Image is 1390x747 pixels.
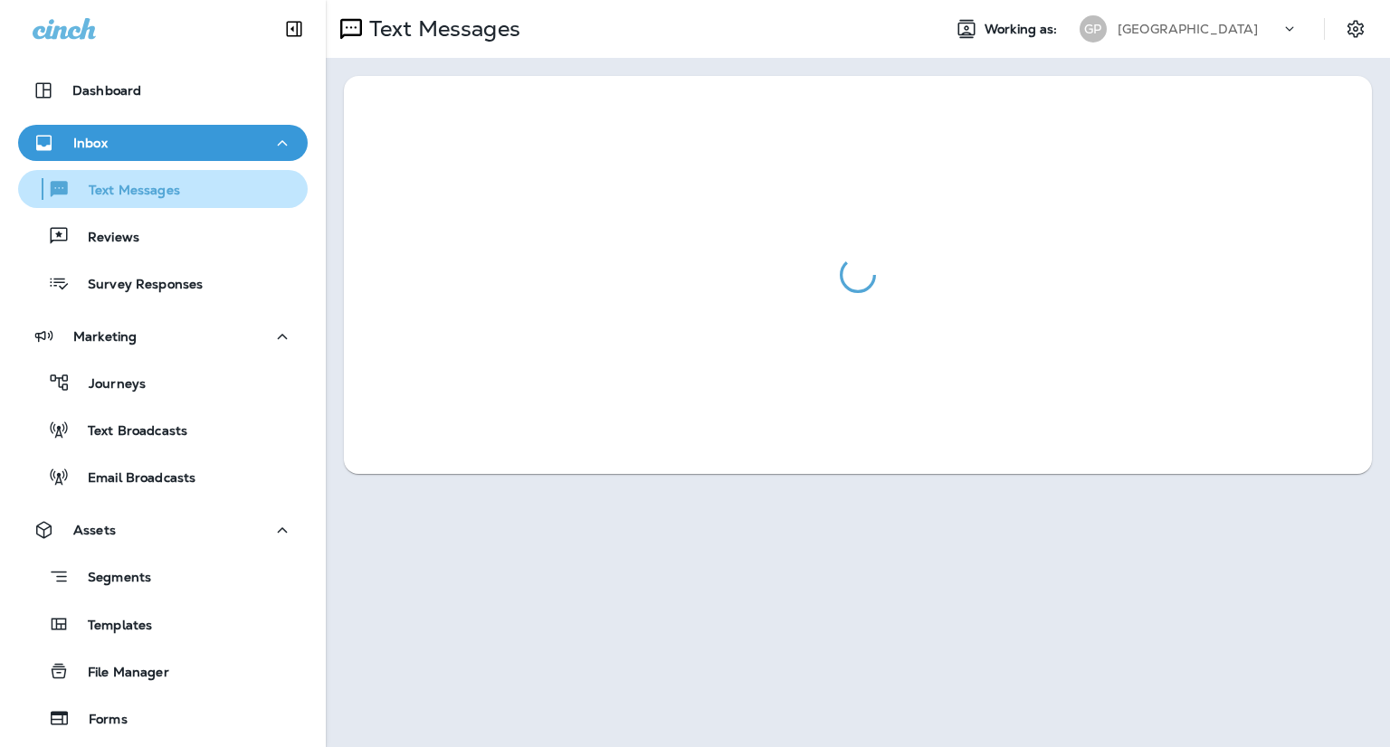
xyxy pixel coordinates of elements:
p: Reviews [70,230,139,247]
p: Assets [73,523,116,537]
p: File Manager [70,665,169,682]
p: Text Messages [71,183,180,200]
p: Email Broadcasts [70,470,195,487]
button: Assets [18,512,308,548]
div: GP [1080,15,1107,43]
button: Forms [18,699,308,737]
button: Collapse Sidebar [269,11,319,47]
button: Survey Responses [18,264,308,302]
button: Reviews [18,217,308,255]
button: Text Broadcasts [18,411,308,449]
p: Text Broadcasts [70,423,187,440]
button: Inbox [18,125,308,161]
p: [GEOGRAPHIC_DATA] [1118,22,1258,36]
button: Text Messages [18,170,308,208]
button: Marketing [18,318,308,355]
button: Journeys [18,364,308,402]
span: Working as: [985,22,1062,37]
p: Text Messages [362,15,520,43]
p: Segments [70,570,151,588]
p: Forms [71,712,128,729]
button: Templates [18,605,308,643]
p: Inbox [73,136,108,150]
button: Segments [18,557,308,596]
button: Dashboard [18,72,308,109]
p: Marketing [73,329,137,344]
p: Dashboard [72,83,141,98]
p: Journeys [71,376,146,393]
button: Settings [1339,13,1372,45]
button: Email Broadcasts [18,458,308,496]
p: Survey Responses [70,277,203,294]
button: File Manager [18,652,308,690]
p: Templates [70,618,152,635]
